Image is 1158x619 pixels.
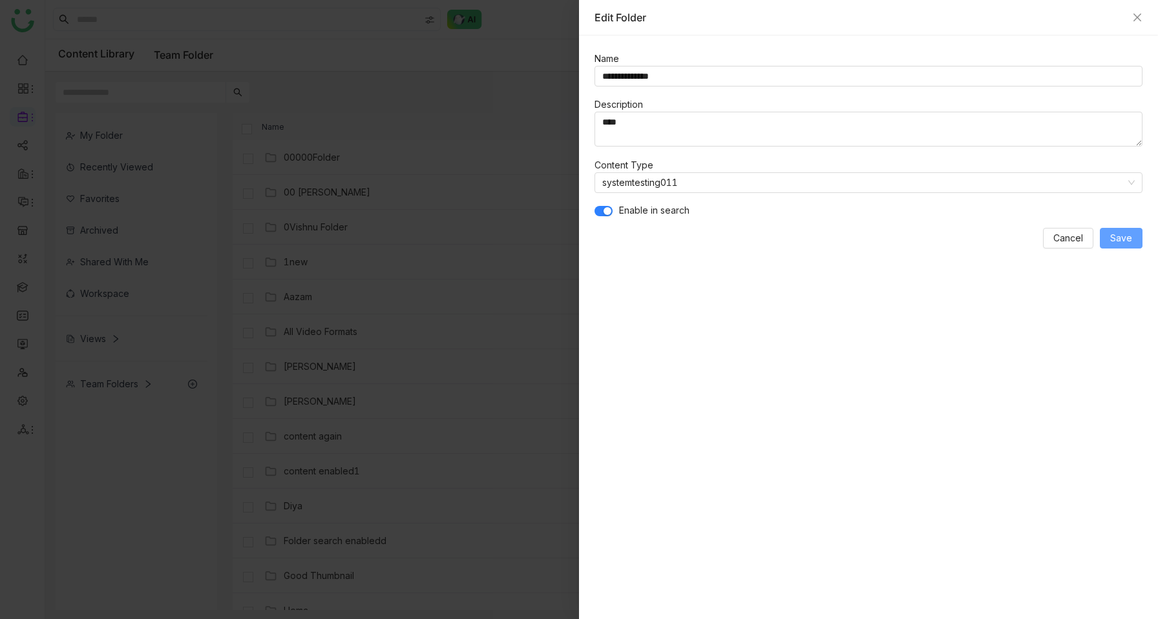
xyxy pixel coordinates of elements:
[595,52,626,66] label: Name
[595,10,1126,25] div: Edit Folder
[619,203,690,218] span: Enable in search
[1132,12,1142,23] button: Close
[595,97,649,112] label: Description
[1110,231,1132,245] span: Save
[1100,228,1142,249] button: Save
[602,173,1135,192] nz-select-item: systemtesting011
[1043,228,1093,249] button: Cancel
[1053,231,1083,245] span: Cancel
[595,158,660,172] label: Content Type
